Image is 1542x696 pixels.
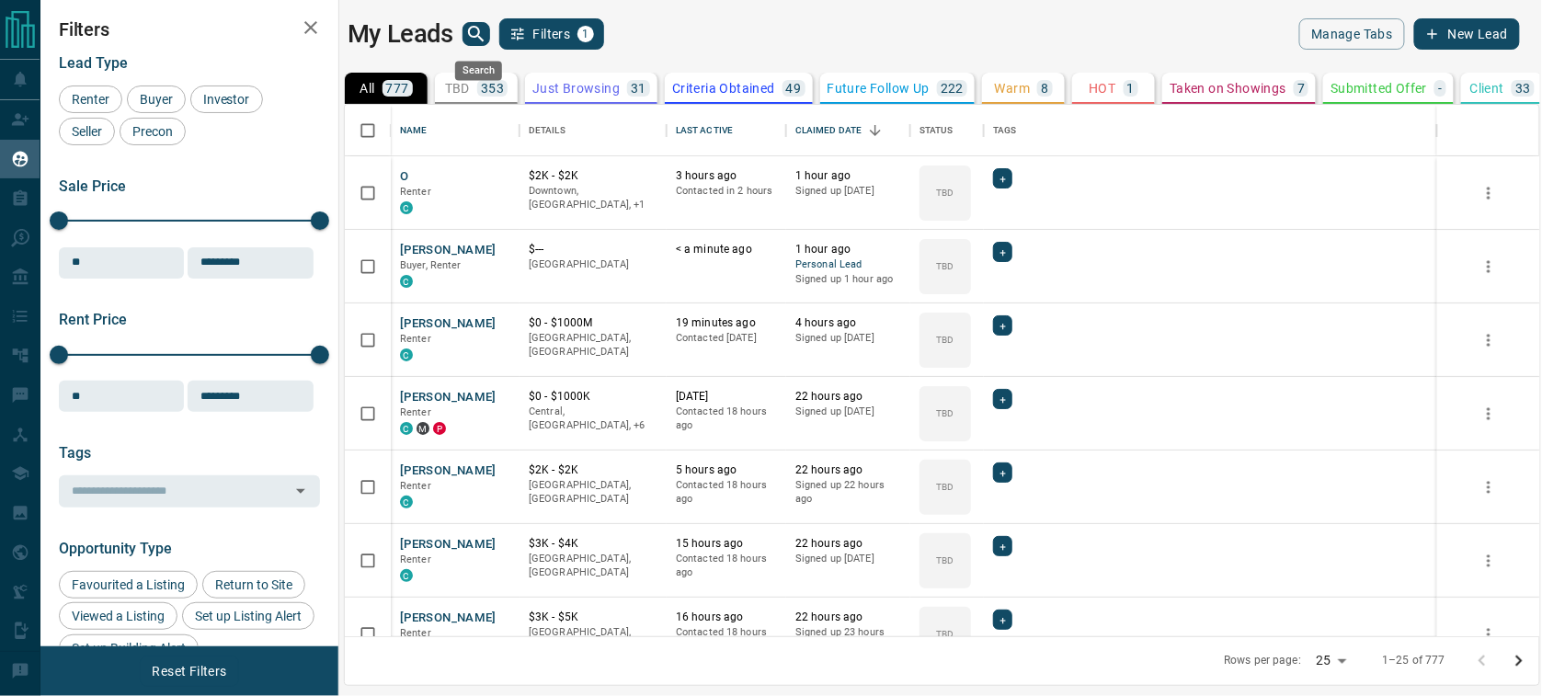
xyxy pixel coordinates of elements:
div: Set up Building Alert [59,634,199,662]
button: more [1475,400,1502,428]
div: Tags [984,105,1437,156]
p: 222 [941,82,964,95]
p: 1–25 of 777 [1383,653,1445,668]
div: Tags [993,105,1017,156]
span: 1 [579,28,592,40]
p: Contacted 18 hours ago [676,625,777,654]
p: 31 [631,82,646,95]
button: more [1475,179,1502,207]
button: more [1475,621,1502,648]
p: Contacted in 2 hours [676,184,777,199]
p: [GEOGRAPHIC_DATA], [GEOGRAPHIC_DATA] [529,331,657,359]
div: Status [910,105,984,156]
button: Open [288,478,314,504]
span: Renter [400,627,431,639]
p: 22 hours ago [795,462,901,478]
p: $3K - $4K [529,536,657,552]
p: TBD [936,186,954,200]
p: Criteria Obtained [672,82,775,95]
div: Precon [120,118,186,145]
p: TBD [445,82,470,95]
div: + [993,389,1012,409]
span: + [999,537,1006,555]
div: condos.ca [400,201,413,214]
p: Toronto [529,184,657,212]
span: + [999,243,1006,261]
p: TBD [936,553,954,567]
span: Opportunity Type [59,540,172,557]
p: TBD [936,259,954,273]
button: Sort [862,118,888,143]
p: 22 hours ago [795,610,901,625]
div: Search [455,62,502,81]
div: Viewed a Listing [59,602,177,630]
p: Contacted 18 hours ago [676,478,777,507]
div: condos.ca [400,496,413,508]
h2: Filters [59,18,320,40]
p: Warm [995,82,1031,95]
button: more [1475,547,1502,575]
p: $3K - $5K [529,610,657,625]
p: [DATE] [676,389,777,405]
span: Tags [59,444,91,462]
p: 1 hour ago [795,242,901,257]
p: 3 hours ago [676,168,777,184]
p: 8 [1041,82,1048,95]
p: Signed up 22 hours ago [795,478,901,507]
p: All [360,82,374,95]
p: [GEOGRAPHIC_DATA], [GEOGRAPHIC_DATA] [529,478,657,507]
p: Contacted [DATE] [676,331,777,346]
span: + [999,390,1006,408]
p: 1 [1127,82,1135,95]
span: Set up Listing Alert [188,609,308,623]
p: East End, Etobicoke, North York, Scarborough, West End, Toronto [529,405,657,433]
p: Contacted 18 hours ago [676,552,777,580]
h1: My Leads [348,19,453,49]
span: Seller [65,124,109,139]
p: Signed up 1 hour ago [795,272,901,287]
button: [PERSON_NAME] [400,462,497,480]
span: Renter [400,186,431,198]
div: condos.ca [400,348,413,361]
div: Buyer [127,86,186,113]
span: + [999,463,1006,482]
button: more [1475,253,1502,280]
p: Future Follow Up [828,82,930,95]
span: Renter [400,480,431,492]
p: Submitted Offer [1331,82,1427,95]
span: Investor [197,92,257,107]
span: Renter [400,553,431,565]
span: Return to Site [209,577,299,592]
p: Signed up [DATE] [795,184,901,199]
div: + [993,610,1012,630]
button: more [1475,326,1502,354]
span: + [999,316,1006,335]
span: Sale Price [59,177,126,195]
div: Investor [190,86,263,113]
p: $0 - $1000M [529,315,657,331]
div: Claimed Date [786,105,910,156]
p: 16 hours ago [676,610,777,625]
button: more [1475,474,1502,501]
p: $--- [529,242,657,257]
div: + [993,168,1012,188]
p: 33 [1515,82,1531,95]
div: mrloft.ca [417,422,429,435]
button: O [400,168,408,186]
span: + [999,169,1006,188]
p: 777 [386,82,409,95]
p: Client [1470,82,1504,95]
div: Renter [59,86,122,113]
div: Details [529,105,565,156]
span: Renter [400,406,431,418]
p: < a minute ago [676,242,777,257]
button: Filters1 [499,18,605,50]
p: - [1438,82,1442,95]
p: 353 [481,82,504,95]
div: Name [391,105,520,156]
span: Buyer [133,92,179,107]
p: TBD [936,627,954,641]
p: Signed up [DATE] [795,405,901,419]
p: 1 hour ago [795,168,901,184]
button: Go to next page [1501,643,1537,679]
